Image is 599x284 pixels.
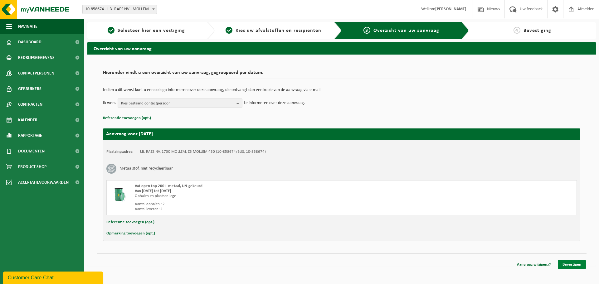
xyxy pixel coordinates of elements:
span: Bedrijfsgegevens [18,50,55,65]
span: Bevestiging [524,28,551,33]
td: J.B. RAES NV, 1730 MOLLEM, Z5 MOLLEM 450 (10-858674/BUS, 10-858674) [140,149,266,154]
span: Overzicht van uw aanvraag [373,28,439,33]
a: 1Selecteer hier een vestiging [90,27,202,34]
h2: Hieronder vindt u een overzicht van uw aanvraag, gegroepeerd per datum. [103,70,580,79]
strong: Aanvraag voor [DATE] [106,132,153,137]
h2: Overzicht van uw aanvraag [87,42,596,54]
h3: Metaalstof, niet recycleerbaar [119,164,173,174]
span: Selecteer hier een vestiging [118,28,185,33]
span: Contactpersonen [18,65,54,81]
button: Kies bestaand contactpersoon [118,99,242,108]
span: Navigatie [18,19,37,34]
span: Kies bestaand contactpersoon [121,99,234,108]
span: Contracten [18,97,42,112]
button: Opmerking toevoegen (opt.) [106,229,155,238]
button: Referentie toevoegen (opt.) [103,114,151,122]
div: Aantal ophalen : 2 [135,202,367,207]
span: 2 [226,27,232,34]
button: Referentie toevoegen (opt.) [106,218,154,226]
span: Rapportage [18,128,42,143]
div: Aantal leveren: 2 [135,207,367,212]
span: 10-858674 - J.B. RAES NV - MOLLEM [82,5,157,14]
span: Kalender [18,112,37,128]
strong: [PERSON_NAME] [435,7,466,12]
p: Ik wens [103,99,116,108]
a: Bevestigen [558,260,586,269]
img: PB-OT-0200-MET-00-02.png [110,184,129,202]
span: Documenten [18,143,45,159]
span: 10-858674 - J.B. RAES NV - MOLLEM [83,5,157,14]
span: Product Shop [18,159,46,175]
span: Gebruikers [18,81,41,97]
p: Indien u dit wenst kunt u een collega informeren over deze aanvraag, die ontvangt dan een kopie v... [103,88,580,92]
iframe: chat widget [3,270,104,284]
span: 1 [108,27,114,34]
span: 4 [514,27,520,34]
a: Aanvraag wijzigen [512,260,556,269]
span: Dashboard [18,34,41,50]
a: 2Kies uw afvalstoffen en recipiënten [218,27,329,34]
span: Kies uw afvalstoffen en recipiënten [236,28,321,33]
span: Acceptatievoorwaarden [18,175,69,190]
strong: Van [DATE] tot [DATE] [135,189,171,193]
div: Ophalen en plaatsen lege [135,194,367,199]
span: 3 [363,27,370,34]
strong: Plaatsingsadres: [106,150,134,154]
p: te informeren over deze aanvraag. [244,99,305,108]
span: Vat open top 200 L metaal, UN-gekeurd [135,184,202,188]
